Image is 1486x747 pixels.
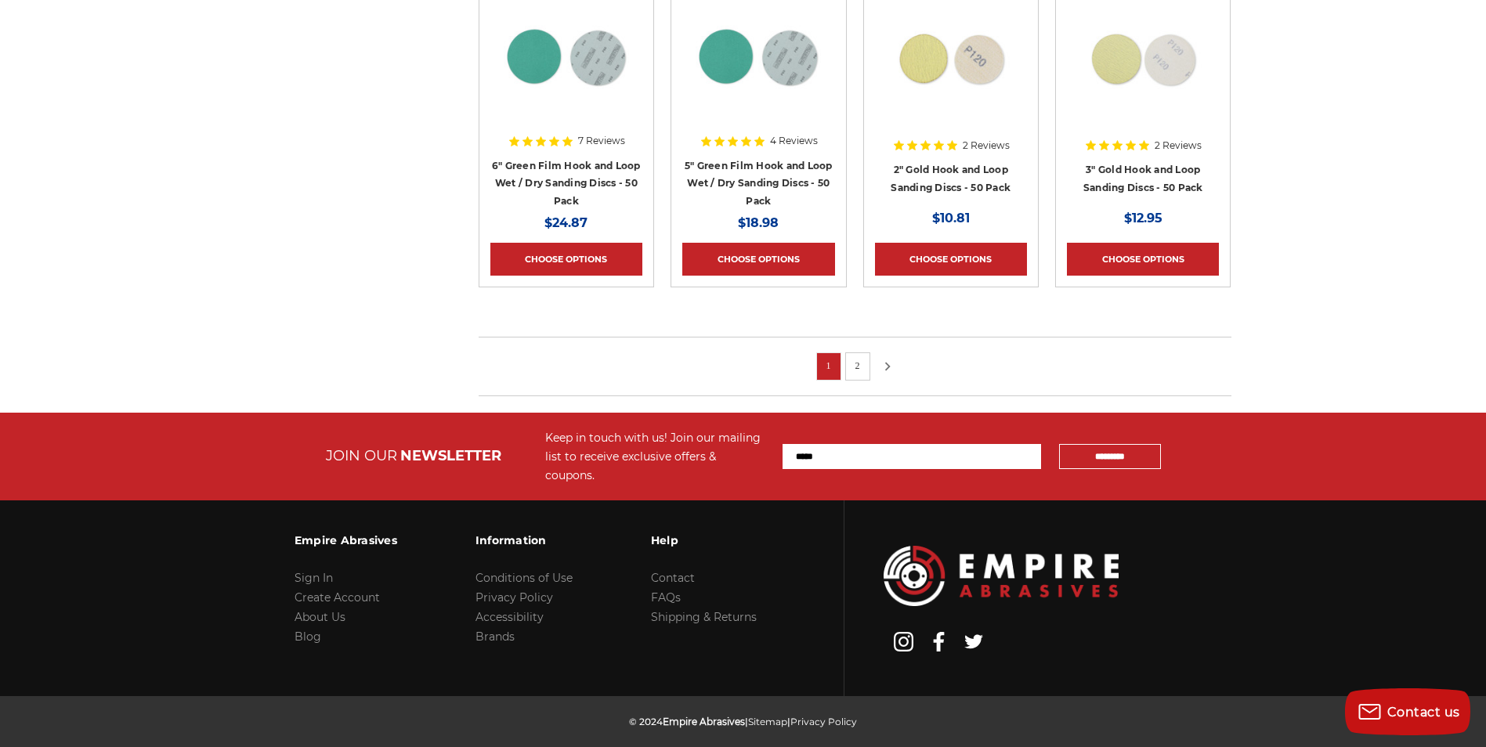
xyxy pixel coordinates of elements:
button: Contact us [1345,688,1470,735]
a: Conditions of Use [475,571,573,585]
a: Brands [475,630,515,644]
a: Privacy Policy [790,716,857,727]
a: FAQs [651,590,681,604]
a: 2" Gold Hook and Loop Sanding Discs - 50 Pack [891,164,1011,193]
a: Choose Options [490,243,642,276]
a: Accessibility [475,610,544,624]
span: 2 Reviews [1155,141,1202,150]
a: Choose Options [682,243,834,276]
a: 2 [850,357,866,374]
a: Choose Options [875,243,1027,276]
span: $12.95 [1124,211,1162,226]
a: 3" Gold Hook and Loop Sanding Discs - 50 Pack [1083,164,1203,193]
a: 5" Green Film Hook and Loop Wet / Dry Sanding Discs - 50 Pack [685,160,833,207]
a: Sitemap [748,716,787,727]
a: Shipping & Returns [651,610,757,624]
a: Choose Options [1067,243,1219,276]
span: $10.81 [932,211,970,226]
span: NEWSLETTER [400,447,501,464]
a: 6" Green Film Hook and Loop Wet / Dry Sanding Discs - 50 Pack [492,160,641,207]
p: © 2024 | | [629,712,857,731]
span: Contact us [1387,705,1460,720]
span: JOIN OUR [326,447,397,464]
a: Create Account [295,590,380,604]
a: 1 [821,357,837,374]
span: $24.87 [544,215,588,230]
h3: Empire Abrasives [295,524,397,557]
a: Blog [295,630,321,644]
h3: Help [651,524,757,557]
span: $18.98 [738,215,779,230]
img: Empire Abrasives Logo Image [884,546,1119,606]
h3: Information [475,524,573,557]
div: Keep in touch with us! Join our mailing list to receive exclusive offers & coupons. [545,428,767,485]
a: Contact [651,571,695,585]
span: Empire Abrasives [663,716,745,727]
a: Sign In [295,571,333,585]
span: 2 Reviews [963,141,1010,150]
a: Privacy Policy [475,590,553,604]
a: About Us [295,610,345,624]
